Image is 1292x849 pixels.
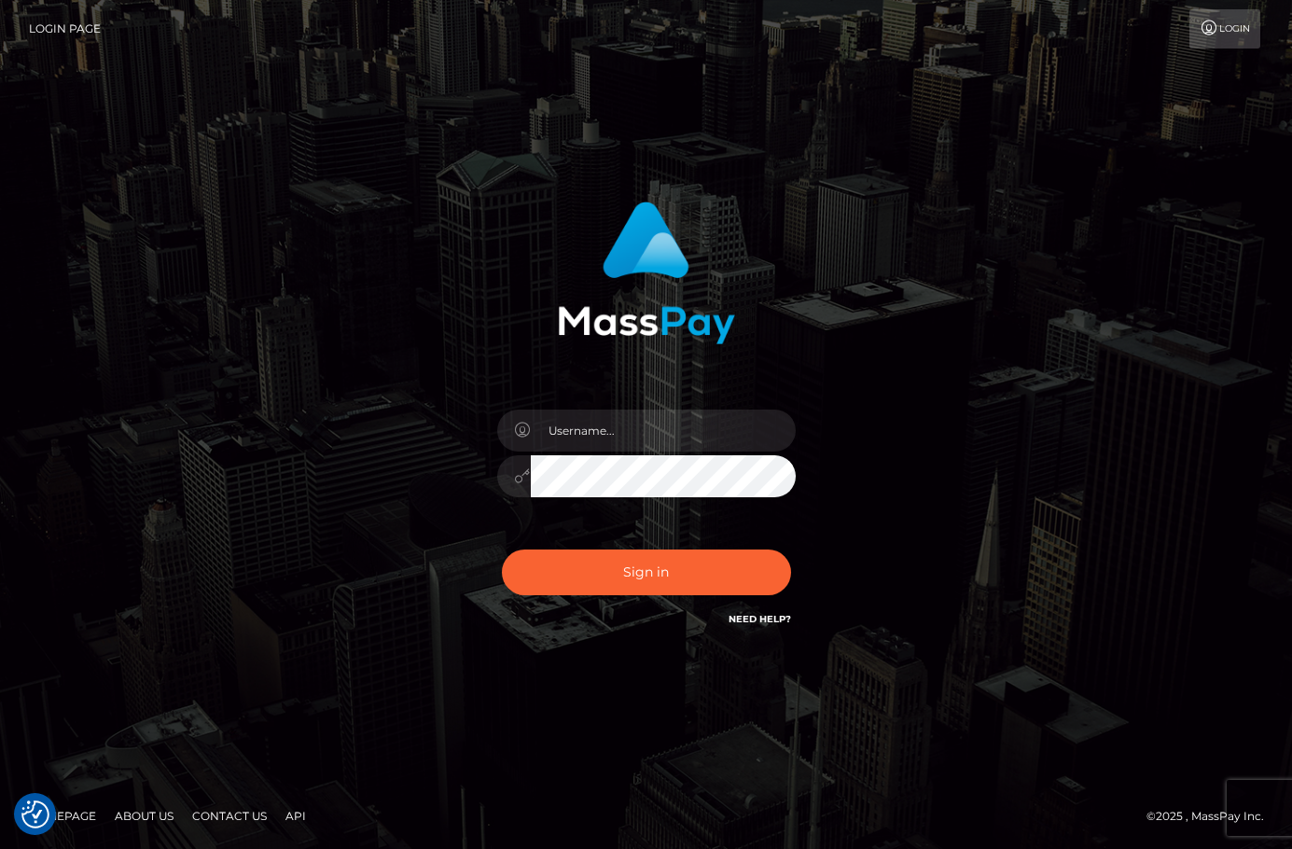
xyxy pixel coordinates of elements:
[502,550,791,595] button: Sign in
[531,410,796,452] input: Username...
[29,9,101,49] a: Login Page
[1146,806,1278,827] div: © 2025 , MassPay Inc.
[21,800,49,828] img: Revisit consent button
[185,801,274,830] a: Contact Us
[1189,9,1260,49] a: Login
[21,800,49,828] button: Consent Preferences
[558,202,735,344] img: MassPay Login
[729,613,791,625] a: Need Help?
[107,801,181,830] a: About Us
[278,801,313,830] a: API
[21,801,104,830] a: Homepage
